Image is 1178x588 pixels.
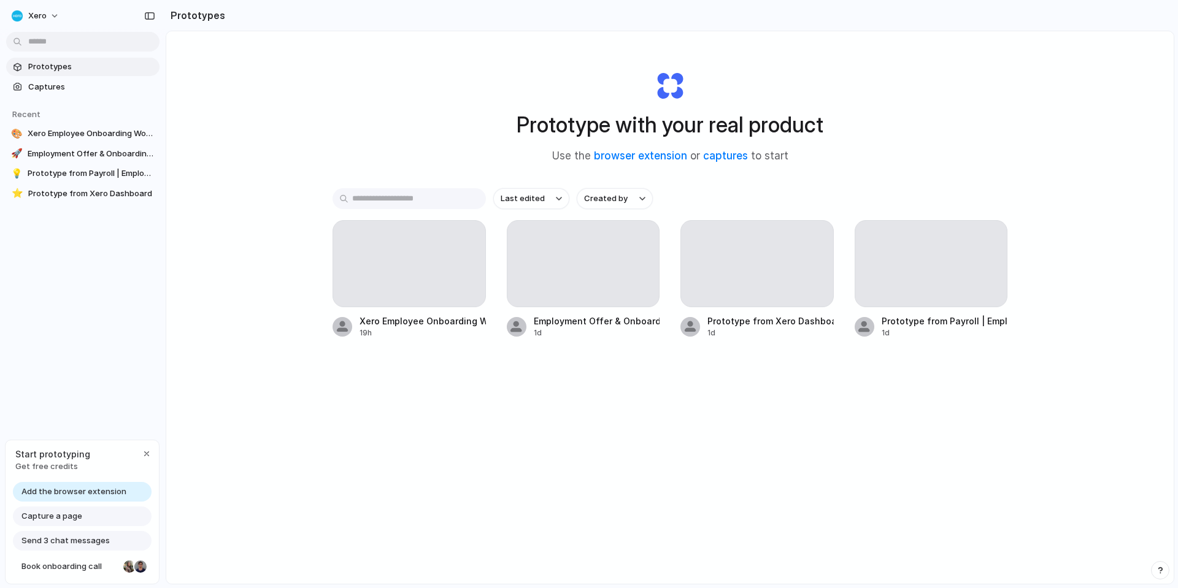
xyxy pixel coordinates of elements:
[28,148,155,160] span: Employment Offer & Onboarding Tools
[11,188,23,200] div: ⭐
[6,164,160,183] a: 💡Prototype from Payroll | Employee Management
[534,327,660,338] div: 1d
[333,220,486,338] a: Xero Employee Onboarding Workflow19h
[12,109,40,119] span: Recent
[11,167,23,180] div: 💡
[707,327,834,338] div: 1d
[11,148,23,160] div: 🚀
[13,557,152,576] a: Book onboarding call
[28,128,155,140] span: Xero Employee Onboarding Workflow
[21,535,110,547] span: Send 3 chat messages
[680,220,834,338] a: Prototype from Xero Dashboard1d
[6,6,66,26] button: Xero
[28,81,155,93] span: Captures
[882,315,1008,327] div: Prototype from Payroll | Employee Management
[501,193,545,205] span: Last edited
[6,78,160,96] a: Captures
[6,58,160,76] a: Prototypes
[28,61,155,73] span: Prototypes
[28,10,47,22] span: Xero
[122,559,137,574] div: Nicole Kubica
[15,448,90,460] span: Start prototyping
[594,150,687,162] a: browser extension
[507,220,660,338] a: Employment Offer & Onboarding Tools1d
[133,559,148,574] div: Christian Iacullo
[6,145,160,163] a: 🚀Employment Offer & Onboarding Tools
[21,560,118,573] span: Book onboarding call
[11,128,23,140] div: 🎨
[855,220,1008,338] a: Prototype from Payroll | Employee Management1d
[15,460,90,473] span: Get free credits
[584,193,628,205] span: Created by
[28,188,155,200] span: Prototype from Xero Dashboard
[166,8,225,23] h2: Prototypes
[552,148,788,164] span: Use the or to start
[21,486,126,498] span: Add the browser extension
[882,327,1008,338] div: 1d
[21,510,82,522] span: Capture a page
[493,188,569,209] button: Last edited
[28,167,155,180] span: Prototype from Payroll | Employee Management
[6,124,160,143] a: 🎨Xero Employee Onboarding Workflow
[534,315,660,327] div: Employment Offer & Onboarding Tools
[6,185,160,203] a: ⭐Prototype from Xero Dashboard
[707,315,834,327] div: Prototype from Xero Dashboard
[360,327,486,338] div: 19h
[360,315,486,327] div: Xero Employee Onboarding Workflow
[703,150,748,162] a: captures
[517,109,823,141] h1: Prototype with your real product
[577,188,653,209] button: Created by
